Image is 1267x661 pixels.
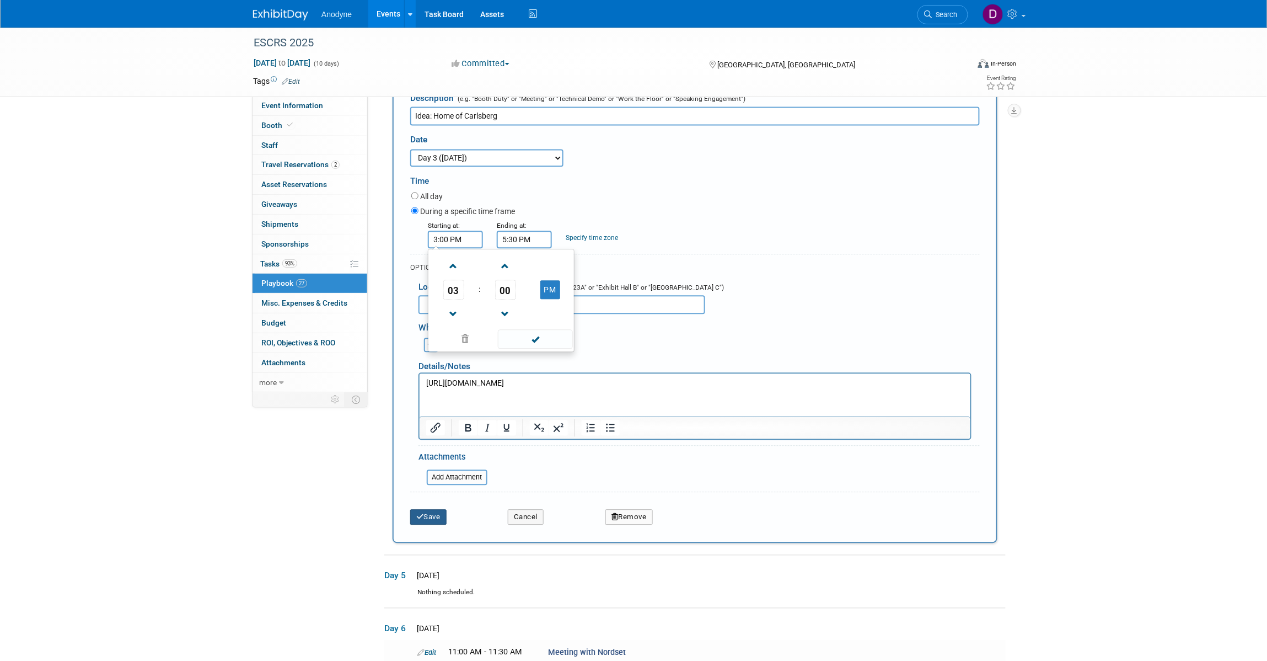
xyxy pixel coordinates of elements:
[261,200,297,209] span: Giveaways
[495,252,516,280] a: Increment Minute
[582,420,600,435] button: Numbered list
[414,624,439,633] span: [DATE]
[540,280,560,299] button: PM
[420,374,970,416] iframe: Rich Text Area
[495,280,516,300] span: Pick Minute
[455,95,745,103] span: (e.g. "Booth Duty" or "Meeting" or "Technical Demo" or "Work the Floor" or "Speaking Engagement")
[443,252,464,280] a: Increment Hour
[253,116,367,135] a: Booth
[428,222,460,230] small: Starting at:
[313,60,339,67] span: (10 days)
[410,263,980,273] div: OPTIONAL DETAILS:
[418,352,971,372] div: Details/Notes
[497,231,552,248] input: End Time
[261,298,347,307] span: Misc. Expenses & Credits
[426,420,445,435] button: Insert/edit link
[253,234,367,254] a: Sponsorships
[459,420,477,435] button: Bold
[410,125,638,149] div: Date
[253,373,367,392] a: more
[331,161,340,169] span: 2
[478,420,497,435] button: Italic
[418,451,487,466] div: Attachments
[443,280,464,300] span: Pick Hour
[253,274,367,293] a: Playbook27
[253,136,367,155] a: Staff
[428,231,483,248] input: Start Time
[443,300,464,328] a: Decrement Hour
[384,622,412,635] span: Day 6
[282,78,300,86] a: Edit
[448,647,522,657] span: 11:00 AM - 11:30 AM
[410,167,980,190] div: Time
[261,220,298,228] span: Shipments
[508,509,544,525] button: Cancel
[261,239,309,248] span: Sponsorships
[418,282,452,292] span: Location
[431,332,499,347] a: Clear selection
[448,58,514,70] button: Committed
[410,509,447,525] button: Save
[253,313,367,333] a: Budget
[566,234,618,242] a: Specify time zone
[253,254,367,274] a: Tasks93%
[261,101,323,110] span: Event Information
[420,191,443,202] label: All day
[495,300,516,328] a: Decrement Minute
[261,121,295,130] span: Booth
[250,33,952,53] div: ESCRS 2025
[476,280,482,300] td: :
[296,279,307,287] span: 27
[253,9,308,20] img: ExhibitDay
[497,332,573,348] a: Done
[497,420,516,435] button: Underline
[253,155,367,174] a: Travel Reservations2
[261,279,307,287] span: Playbook
[548,648,626,657] span: Meeting with Nordset
[287,122,293,128] i: Booth reservation complete
[986,76,1016,81] div: Event Rating
[253,76,300,87] td: Tags
[261,358,305,367] span: Attachments
[253,195,367,214] a: Giveaways
[917,5,968,24] a: Search
[326,392,345,407] td: Personalize Event Tab Strip
[978,59,989,68] img: Format-Inperson.png
[549,420,568,435] button: Superscript
[253,96,367,115] a: Event Information
[253,58,311,68] span: [DATE] [DATE]
[410,93,454,103] span: Description
[261,318,286,327] span: Budget
[321,10,352,19] span: Anodyne
[601,420,620,435] button: Bullet list
[277,58,287,67] span: to
[260,259,297,268] span: Tasks
[345,392,368,407] td: Toggle Event Tabs
[282,259,297,268] span: 93%
[530,420,549,435] button: Subscript
[453,284,724,291] span: (e.g. "Exhibit Booth" or "Meeting Room 123A" or "Exhibit Hall B" or "[GEOGRAPHIC_DATA] C")
[932,10,958,19] span: Search
[417,648,436,657] a: Edit
[418,317,980,335] div: Who's involved?
[717,61,855,69] span: [GEOGRAPHIC_DATA], [GEOGRAPHIC_DATA]
[414,571,439,580] span: [DATE]
[384,569,412,582] span: Day 5
[253,353,367,372] a: Attachments
[991,60,1017,68] div: In-Person
[261,338,335,347] span: ROI, Objectives & ROO
[253,175,367,194] a: Asset Reservations
[253,215,367,234] a: Shipments
[983,4,1003,25] img: Dawn Jozwiak
[261,141,278,150] span: Staff
[261,180,327,189] span: Asset Reservations
[259,378,277,387] span: more
[605,509,653,525] button: Remove
[903,57,1017,74] div: Event Format
[497,222,527,230] small: Ending at:
[253,294,367,313] a: Misc. Expenses & Credits
[420,206,515,217] label: During a specific time frame
[384,588,1006,607] div: Nothing scheduled.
